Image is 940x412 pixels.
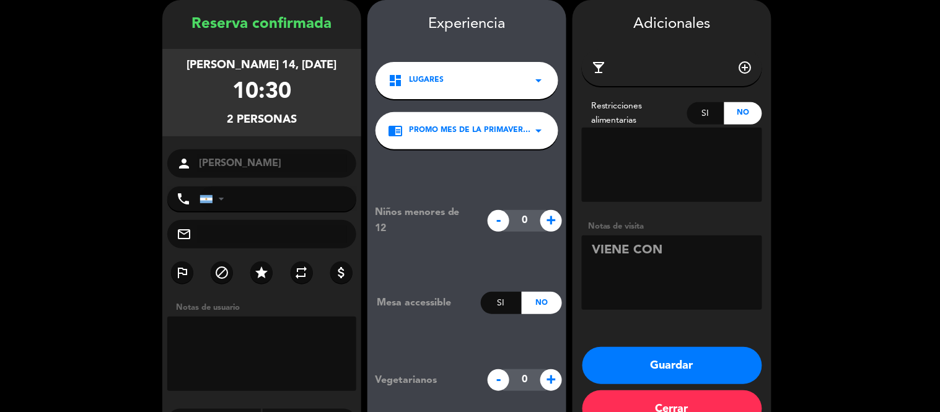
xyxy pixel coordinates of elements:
div: Si [687,102,725,125]
div: 10:30 [232,74,291,111]
div: Notas de usuario [170,301,361,314]
button: local_baradd_circle_outline [582,49,762,86]
i: add_circle_outline [738,60,753,75]
div: Adicionales [582,12,762,37]
div: Reserva confirmada [162,12,361,37]
i: outlined_flag [175,265,190,280]
div: Notas de visita [582,220,762,233]
span: + [540,210,562,232]
i: star [254,265,269,280]
div: No [724,102,762,125]
div: [PERSON_NAME] 14, [DATE] [187,56,337,74]
div: Experiencia [367,12,566,37]
i: dashboard [388,73,403,88]
span: - [488,210,509,232]
i: chrome_reader_mode [388,123,403,138]
div: Si [481,292,521,314]
div: No [522,292,562,314]
i: phone [176,191,191,206]
i: local_bar [591,60,606,75]
div: 2 personas [227,111,297,129]
span: - [488,369,509,391]
i: arrow_drop_down [531,123,546,138]
i: arrow_drop_down [531,73,546,88]
i: repeat [294,265,309,280]
div: Mesa accessible [367,295,481,311]
i: attach_money [334,265,349,280]
div: Restricciones alimentarias [582,99,687,128]
i: person [177,156,191,171]
div: Vegetarianos [366,372,481,388]
span: PROMO MES DE LA PRIMAVERA - EXPERIENCIA [PERSON_NAME] [409,125,531,137]
button: Guardar [582,347,762,384]
i: block [214,265,229,280]
span: + [540,369,562,391]
i: mail_outline [177,227,191,242]
div: Argentina: +54 [200,187,229,211]
div: Niños menores de 12 [366,204,481,237]
span: LUGARES [409,74,444,87]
